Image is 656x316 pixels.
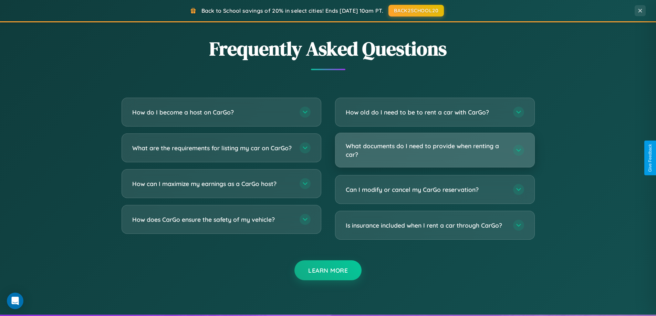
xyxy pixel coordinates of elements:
[201,7,383,14] span: Back to School savings of 20% in select cities! Ends [DATE] 10am PT.
[346,108,506,117] h3: How old do I need to be to rent a car with CarGo?
[132,144,293,152] h3: What are the requirements for listing my car on CarGo?
[132,179,293,188] h3: How can I maximize my earnings as a CarGo host?
[346,221,506,230] h3: Is insurance included when I rent a car through CarGo?
[648,144,653,172] div: Give Feedback
[388,5,444,17] button: BACK2SCHOOL20
[346,142,506,159] h3: What documents do I need to provide when renting a car?
[132,108,293,117] h3: How do I become a host on CarGo?
[7,293,23,309] div: Open Intercom Messenger
[122,35,535,62] h2: Frequently Asked Questions
[294,260,362,280] button: Learn More
[346,185,506,194] h3: Can I modify or cancel my CarGo reservation?
[132,215,293,224] h3: How does CarGo ensure the safety of my vehicle?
